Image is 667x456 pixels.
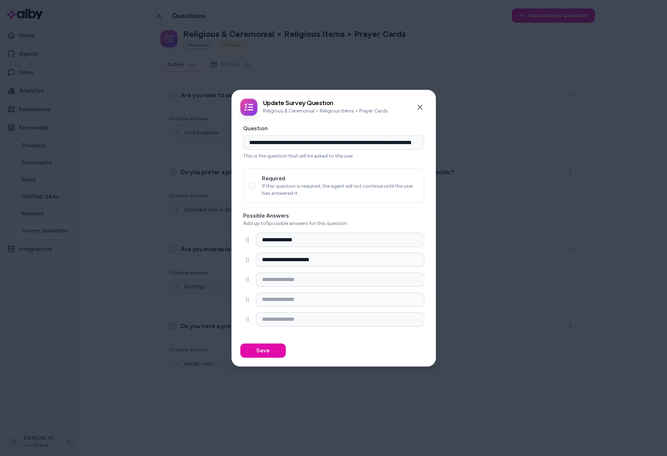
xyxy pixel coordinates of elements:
p: If this question is required, the agent will not continue until the user has answered it. [262,183,418,197]
p: Add up to 5 possible answers for this question. [243,220,424,227]
label: Possible Answers [243,211,424,220]
label: Required [262,175,285,182]
label: Question [243,125,268,132]
h2: Update Survey Question [263,100,388,106]
p: This is the question that will be asked to the user. [243,153,424,160]
p: Religious & Ceremonial > Religious Items > Prayer Cards [263,108,388,115]
button: Save [240,344,286,358]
